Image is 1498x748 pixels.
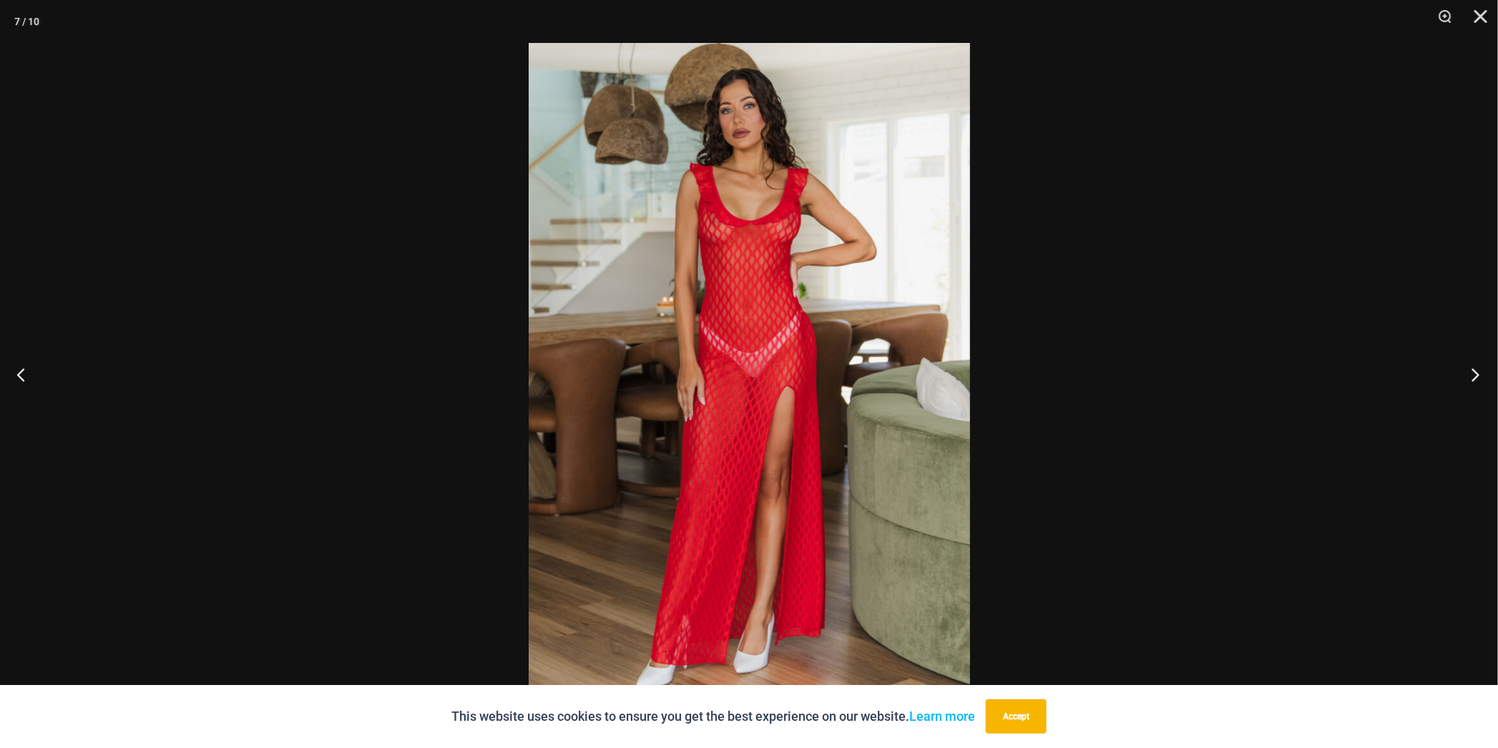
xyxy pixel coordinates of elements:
button: Accept [986,699,1047,734]
img: Sometimes Red 587 Dress 01 [529,43,970,705]
p: This website uses cookies to ensure you get the best experience on our website. [451,706,975,727]
div: 7 / 10 [14,11,39,32]
button: Next [1444,339,1498,410]
a: Learn more [909,709,975,724]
